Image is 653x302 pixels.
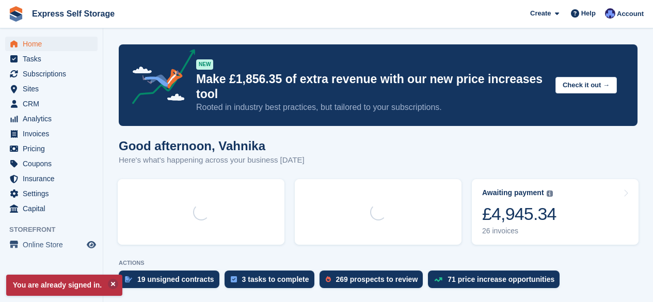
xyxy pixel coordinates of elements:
a: 71 price increase opportunities [428,271,565,293]
p: Here's what's happening across your business [DATE] [119,154,305,166]
div: 3 tasks to complete [242,275,309,283]
a: menu [5,82,98,96]
span: Invoices [23,126,85,141]
div: 19 unsigned contracts [137,275,214,283]
div: 269 prospects to review [336,275,418,283]
a: Express Self Storage [28,5,119,22]
span: Insurance [23,171,85,186]
a: menu [5,171,98,186]
p: Make £1,856.35 of extra revenue with our new price increases tool [196,72,547,102]
span: Home [23,37,85,51]
a: menu [5,126,98,141]
a: menu [5,112,98,126]
a: 269 prospects to review [320,271,428,293]
span: Account [617,9,644,19]
span: Storefront [9,225,103,235]
a: menu [5,237,98,252]
span: Coupons [23,156,85,171]
a: menu [5,52,98,66]
a: menu [5,141,98,156]
a: menu [5,67,98,81]
img: stora-icon-8386f47178a22dfd0bd8f6a31ec36ba5ce8667c1dd55bd0f319d3a0aa187defe.svg [8,6,24,22]
div: NEW [196,59,213,70]
img: task-75834270c22a3079a89374b754ae025e5fb1db73e45f91037f5363f120a921f8.svg [231,276,237,282]
img: Vahnika Batchu [605,8,615,19]
span: Settings [23,186,85,201]
a: menu [5,186,98,201]
a: Preview store [85,239,98,251]
a: menu [5,201,98,216]
span: Capital [23,201,85,216]
a: menu [5,97,98,111]
p: ACTIONS [119,260,638,266]
p: You are already signed in. [6,275,122,296]
span: Sites [23,82,85,96]
a: Awaiting payment £4,945.34 26 invoices [472,179,639,245]
a: 3 tasks to complete [225,271,320,293]
img: price_increase_opportunities-93ffe204e8149a01c8c9dc8f82e8f89637d9d84a8eef4429ea346261dce0b2c0.svg [434,277,442,282]
span: Subscriptions [23,67,85,81]
span: CRM [23,97,85,111]
p: Rooted in industry best practices, but tailored to your subscriptions. [196,102,547,113]
h1: Good afternoon, Vahnika [119,139,305,153]
div: £4,945.34 [482,203,556,225]
img: contract_signature_icon-13c848040528278c33f63329250d36e43548de30e8caae1d1a13099fd9432cc5.svg [125,276,132,282]
img: price-adjustments-announcement-icon-8257ccfd72463d97f412b2fc003d46551f7dbcb40ab6d574587a9cd5c0d94... [123,49,196,108]
span: Create [530,8,551,19]
img: prospect-51fa495bee0391a8d652442698ab0144808aea92771e9ea1ae160a38d050c398.svg [326,276,331,282]
span: Online Store [23,237,85,252]
img: icon-info-grey-7440780725fd019a000dd9b08b2336e03edf1995a4989e88bcd33f0948082b44.svg [547,190,553,197]
span: Pricing [23,141,85,156]
a: menu [5,156,98,171]
button: Check it out → [555,77,617,94]
div: Awaiting payment [482,188,544,197]
div: 71 price increase opportunities [448,275,554,283]
div: 26 invoices [482,227,556,235]
span: Help [581,8,596,19]
span: Analytics [23,112,85,126]
a: 19 unsigned contracts [119,271,225,293]
span: Tasks [23,52,85,66]
a: menu [5,37,98,51]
